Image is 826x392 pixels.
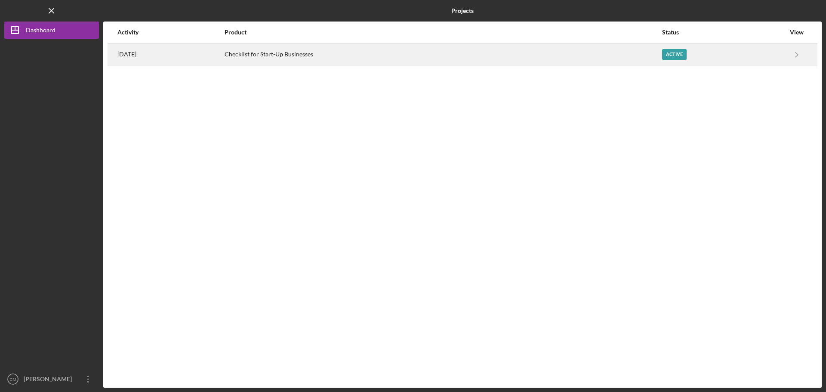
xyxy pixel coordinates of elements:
div: Product [225,29,661,36]
div: Dashboard [26,22,55,41]
time: 2025-09-09 22:59 [117,51,136,58]
button: CM[PERSON_NAME] [4,370,99,388]
div: Checklist for Start-Up Businesses [225,44,661,65]
button: Dashboard [4,22,99,39]
div: Status [662,29,785,36]
b: Projects [451,7,474,14]
div: [PERSON_NAME] [22,370,77,390]
div: View [786,29,808,36]
div: Active [662,49,687,60]
div: Activity [117,29,224,36]
text: CM [10,377,16,382]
